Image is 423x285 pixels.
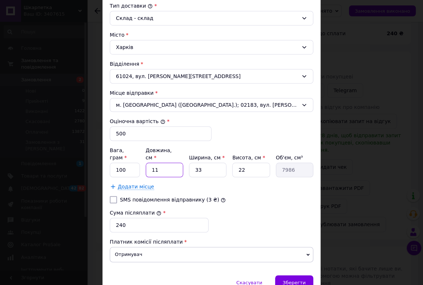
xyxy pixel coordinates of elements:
label: Вага, грам [110,147,127,160]
span: Додати місце [118,184,154,190]
label: Оціночна вартість [110,118,165,124]
label: Ширина, см [189,155,225,160]
div: Місце відправки [110,89,313,97]
span: Отримувач [110,247,313,262]
label: Сума післяплати [110,210,161,216]
span: м. [GEOGRAPHIC_DATA] ([GEOGRAPHIC_DATA].); 02183, вул. [PERSON_NAME], 15 [116,101,298,109]
label: Довжина, см [146,147,172,160]
div: Об'єм, см³ [276,154,313,161]
span: Платник комісії післяплати [110,239,183,245]
div: Тип доставки [110,2,313,9]
div: Відділення [110,60,313,68]
label: Висота, см [232,155,265,160]
div: Місто [110,31,313,38]
div: Харків [110,40,313,54]
div: 61024, вул. [PERSON_NAME][STREET_ADDRESS] [110,69,313,84]
div: Склад - склад [116,14,298,22]
label: SMS повідомлення відправнику (3 ₴) [120,197,219,203]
